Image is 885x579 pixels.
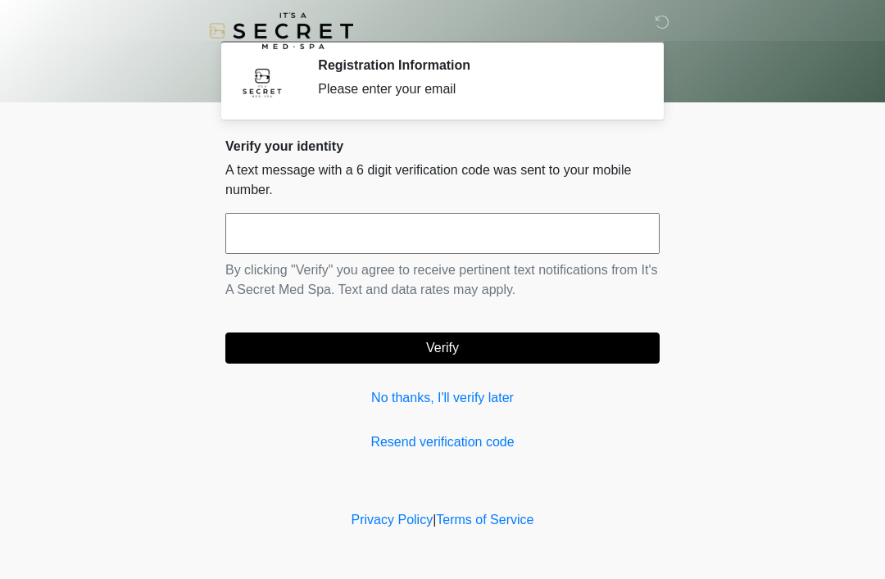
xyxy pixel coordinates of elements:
[225,161,660,200] p: A text message with a 6 digit verification code was sent to your mobile number.
[318,57,635,73] h2: Registration Information
[436,513,533,527] a: Terms of Service
[352,513,433,527] a: Privacy Policy
[225,388,660,408] a: No thanks, I'll verify later
[225,260,660,300] p: By clicking "Verify" you agree to receive pertinent text notifications from It's A Secret Med Spa...
[225,138,660,154] h2: Verify your identity
[225,332,660,364] button: Verify
[433,513,436,527] a: |
[209,12,353,49] img: It's A Secret Med Spa Logo
[238,57,287,106] img: Agent Avatar
[318,79,635,99] div: Please enter your email
[225,432,660,452] a: Resend verification code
